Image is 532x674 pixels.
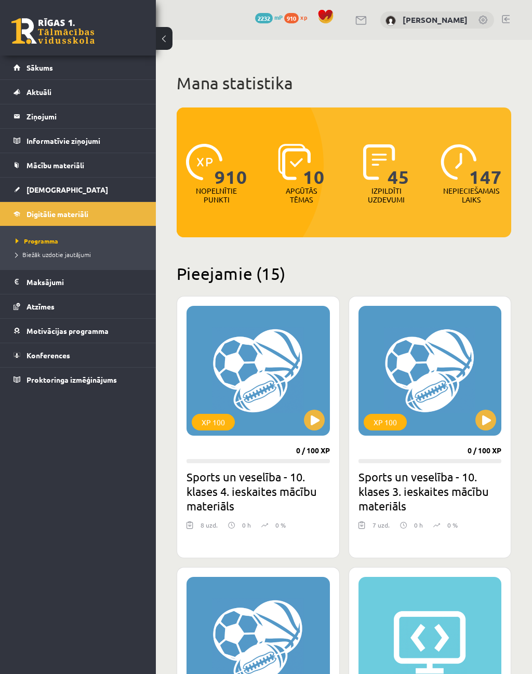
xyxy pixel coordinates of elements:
span: Atzīmes [26,302,55,311]
a: Digitālie materiāli [14,202,143,226]
span: Digitālie materiāli [26,209,88,219]
span: 910 [284,13,299,23]
a: Sākums [14,56,143,79]
img: icon-xp-0682a9bc20223a9ccc6f5883a126b849a74cddfe5390d2b41b4391c66f2066e7.svg [186,144,222,180]
legend: Informatīvie ziņojumi [26,129,143,153]
span: Proktoringa izmēģinājums [26,375,117,384]
img: icon-completed-tasks-ad58ae20a441b2904462921112bc710f1caf180af7a3daa7317a5a94f2d26646.svg [363,144,395,180]
h2: Pieejamie (15) [177,263,511,284]
a: Maksājumi [14,270,143,294]
p: 0 h [242,520,251,530]
img: Kristina Pučko [385,16,396,26]
span: 910 [215,144,247,186]
p: Nepieciešamais laiks [443,186,499,204]
a: Programma [16,236,145,246]
span: Sākums [26,63,53,72]
span: mP [274,13,283,21]
a: Rīgas 1. Tālmācības vidusskola [11,18,95,44]
a: [DEMOGRAPHIC_DATA] [14,178,143,201]
span: Mācību materiāli [26,160,84,170]
span: 10 [303,144,325,186]
span: xp [300,13,307,21]
p: 0 h [414,520,423,530]
span: 147 [469,144,502,186]
a: Ziņojumi [14,104,143,128]
a: Biežāk uzdotie jautājumi [16,250,145,259]
legend: Ziņojumi [26,104,143,128]
p: Nopelnītie punkti [196,186,237,204]
h2: Sports un veselība - 10. klases 3. ieskaites mācību materiāls [358,469,502,513]
h1: Mana statistika [177,73,511,93]
a: [PERSON_NAME] [403,15,468,25]
span: Biežāk uzdotie jautājumi [16,250,91,259]
span: [DEMOGRAPHIC_DATA] [26,185,108,194]
a: Motivācijas programma [14,319,143,343]
h2: Sports un veselība - 10. klases 4. ieskaites mācību materiāls [187,469,330,513]
a: 910 xp [284,13,312,21]
span: Motivācijas programma [26,326,109,335]
span: Konferences [26,351,70,360]
div: XP 100 [192,414,235,430]
p: Izpildīti uzdevumi [366,186,407,204]
div: 8 uzd. [201,520,218,536]
a: Informatīvie ziņojumi [14,129,143,153]
div: XP 100 [364,414,407,430]
a: 2232 mP [255,13,283,21]
a: Proktoringa izmēģinājums [14,368,143,392]
a: Mācību materiāli [14,153,143,177]
span: 2232 [255,13,273,23]
a: Atzīmes [14,294,143,318]
p: Apgūtās tēmas [281,186,322,204]
img: icon-learned-topics-4a711ccc23c960034f471b6e78daf4a3bad4a20eaf4de84257b87e66633f6470.svg [278,144,311,180]
span: Programma [16,237,58,245]
p: 0 % [275,520,286,530]
img: icon-clock-7be60019b62300814b6bd22b8e044499b485619524d84068768e800edab66f18.svg [441,144,477,180]
span: Aktuāli [26,87,51,97]
a: Konferences [14,343,143,367]
p: 0 % [447,520,458,530]
a: Aktuāli [14,80,143,104]
legend: Maksājumi [26,270,143,294]
div: 7 uzd. [373,520,390,536]
span: 45 [388,144,409,186]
